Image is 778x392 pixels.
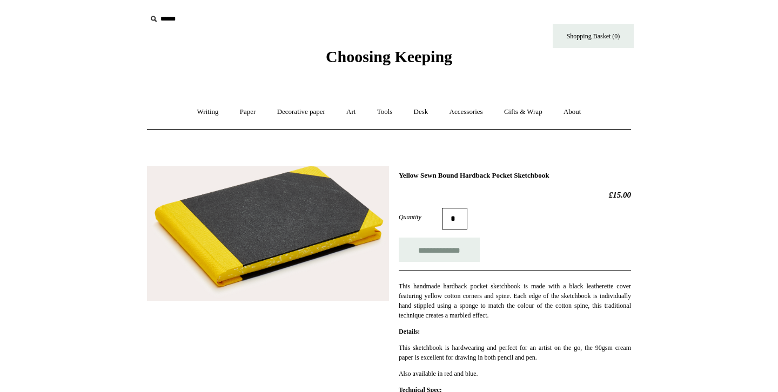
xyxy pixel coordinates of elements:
a: Desk [404,98,438,126]
strong: Details: [399,328,420,335]
span: Choosing Keeping [326,48,452,65]
a: Shopping Basket (0) [553,24,634,48]
img: Yellow Sewn Bound Hardback Pocket Sketchbook [147,166,389,301]
a: Art [337,98,365,126]
label: Quantity [399,212,442,222]
a: Tools [367,98,403,126]
a: About [554,98,591,126]
p: Also available in red and blue. [399,369,631,379]
a: Decorative paper [267,98,335,126]
a: Writing [187,98,229,126]
a: Gifts & Wrap [494,98,552,126]
a: Paper [230,98,266,126]
a: Accessories [440,98,493,126]
p: This handmade hardback pocket sketchbook is made with a black leatherette cover featuring yellow ... [399,281,631,320]
h1: Yellow Sewn Bound Hardback Pocket Sketchbook [399,171,631,180]
a: Choosing Keeping [326,56,452,64]
h2: £15.00 [399,190,631,200]
p: This sketchbook is hardwearing and perfect for an artist on the go, the 90gsm cream paper is exce... [399,343,631,362]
